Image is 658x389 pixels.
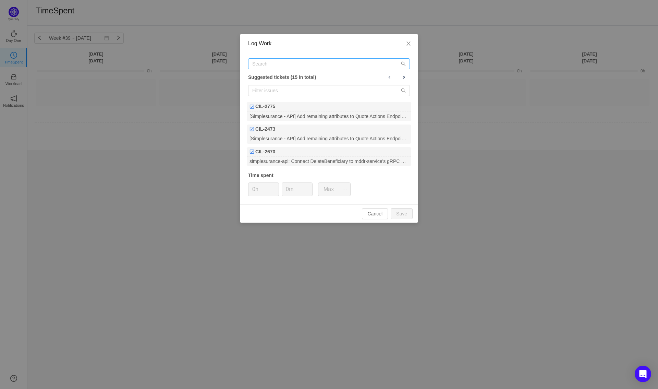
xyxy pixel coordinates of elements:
[391,208,413,219] button: Save
[248,58,410,69] input: Search
[318,182,339,196] button: Max
[399,34,418,54] button: Close
[362,208,388,219] button: Cancel
[247,111,411,121] div: [Simplesurance - API] Add remaining attributes to Quote Actions Endpoint - Pre-purchase email
[249,104,254,109] img: Task
[247,134,411,143] div: [Simplesurance - API] Add remaining attributes to Quote Actions Endpoint - Resume quote email
[248,85,410,96] input: Filter issues
[249,127,254,131] img: Task
[401,88,406,93] i: icon: search
[248,73,410,82] div: Suggested tickets (15 in total)
[249,149,254,154] img: Task
[635,366,651,382] div: Open Intercom Messenger
[248,172,410,179] div: Time spent
[401,61,406,66] i: icon: search
[406,41,411,46] i: icon: close
[255,148,275,155] b: CIL-2670
[339,182,351,196] button: icon: ellipsis
[255,126,275,133] b: CIL-2473
[247,157,411,166] div: simplesurance-api: Connect DeleteBeneficiary to mddr-service's gRPC endpoint
[248,40,410,47] div: Log Work
[255,103,275,110] b: CIL-2775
